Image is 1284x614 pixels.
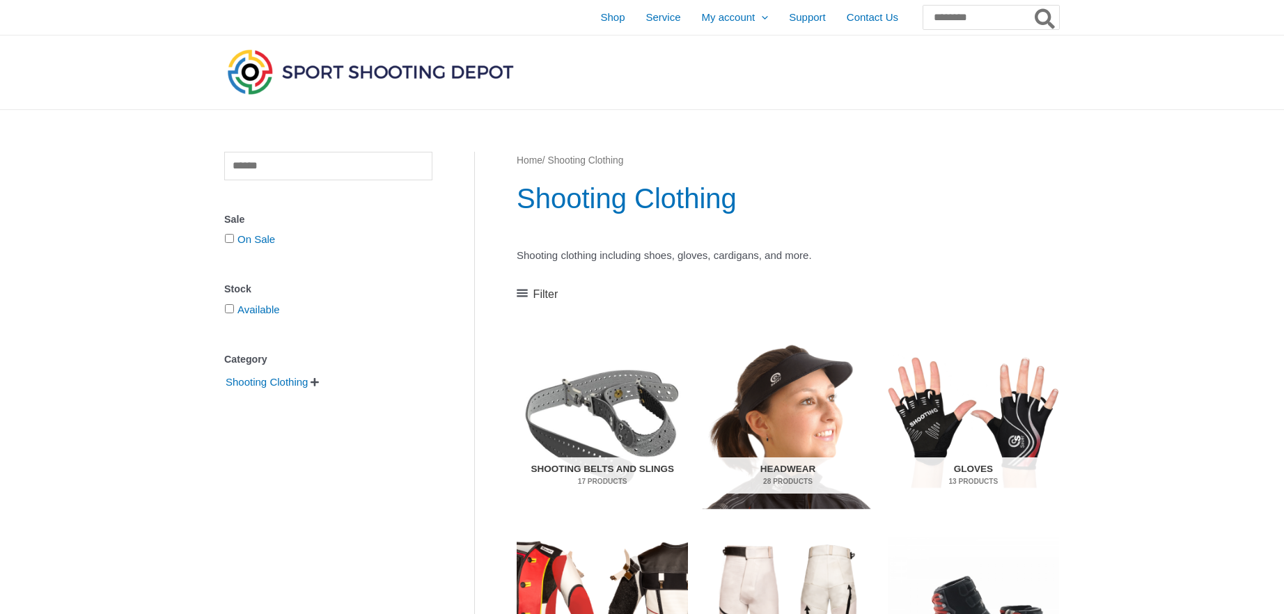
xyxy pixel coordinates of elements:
[224,375,309,387] a: Shooting Clothing
[224,279,432,299] div: Stock
[897,457,1049,494] h2: Gloves
[517,152,1059,170] nav: Breadcrumb
[237,304,280,315] a: Available
[888,331,1059,510] img: Gloves
[702,331,873,510] img: Headwear
[517,284,558,305] a: Filter
[311,377,319,387] span: 
[237,233,275,245] a: On Sale
[517,246,1059,265] p: Shooting clothing including shoes, gloves, cardigans, and more.
[533,284,558,305] span: Filter
[517,155,542,166] a: Home
[526,476,679,487] mark: 17 Products
[224,46,517,97] img: Sport Shooting Depot
[517,179,1059,218] h1: Shooting Clothing
[517,331,688,510] img: Shooting Belts and Slings
[888,331,1059,510] a: Visit product category Gloves
[224,210,432,230] div: Sale
[225,234,234,243] input: On Sale
[702,331,873,510] a: Visit product category Headwear
[1032,6,1059,29] button: Search
[224,349,432,370] div: Category
[225,304,234,313] input: Available
[712,476,864,487] mark: 28 Products
[517,331,688,510] a: Visit product category Shooting Belts and Slings
[897,476,1049,487] mark: 13 Products
[224,370,309,394] span: Shooting Clothing
[526,457,679,494] h2: Shooting Belts and Slings
[712,457,864,494] h2: Headwear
